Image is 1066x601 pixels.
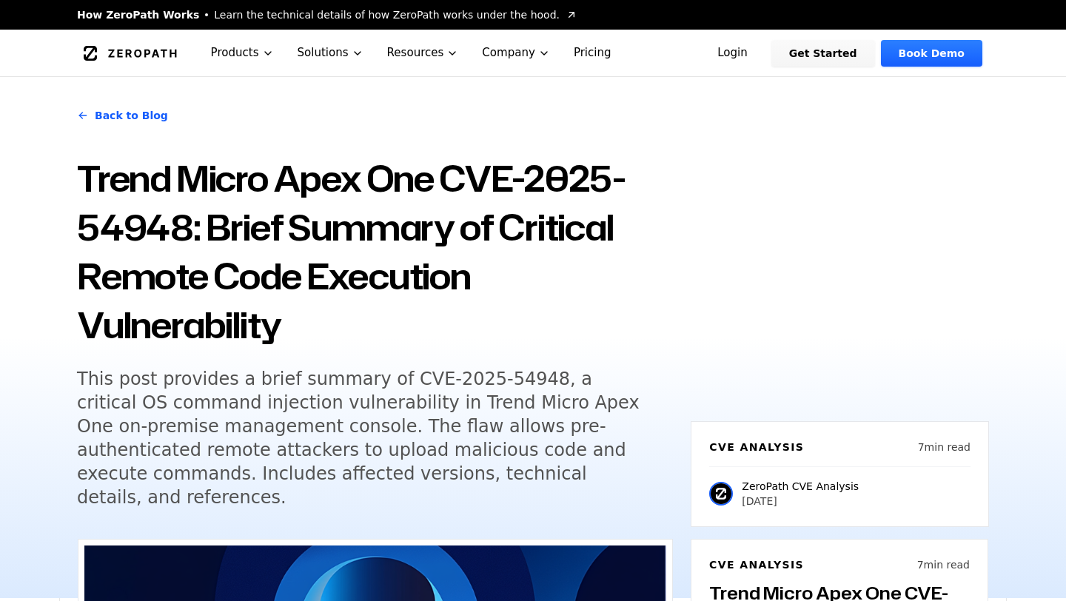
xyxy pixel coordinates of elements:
a: How ZeroPath WorksLearn the technical details of how ZeroPath works under the hood. [77,7,577,22]
a: Book Demo [881,40,982,67]
a: Get Started [771,40,875,67]
h1: Trend Micro Apex One CVE-2025-54948: Brief Summary of Critical Remote Code Execution Vulnerability [77,154,673,349]
p: 7 min read [917,557,970,572]
a: Login [700,40,765,67]
button: Products [199,30,286,76]
h5: This post provides a brief summary of CVE-2025-54948, a critical OS command injection vulnerabili... [77,367,646,509]
button: Company [470,30,562,76]
p: [DATE] [742,494,859,508]
img: ZeroPath CVE Analysis [709,482,733,506]
h6: CVE Analysis [709,440,804,454]
h6: CVE Analysis [709,557,804,572]
span: How ZeroPath Works [77,7,199,22]
nav: Global [59,30,1007,76]
a: Back to Blog [77,95,168,136]
span: Learn the technical details of how ZeroPath works under the hood. [214,7,560,22]
a: Pricing [562,30,623,76]
p: 7 min read [918,440,971,454]
p: ZeroPath CVE Analysis [742,479,859,494]
button: Solutions [286,30,375,76]
button: Resources [375,30,471,76]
